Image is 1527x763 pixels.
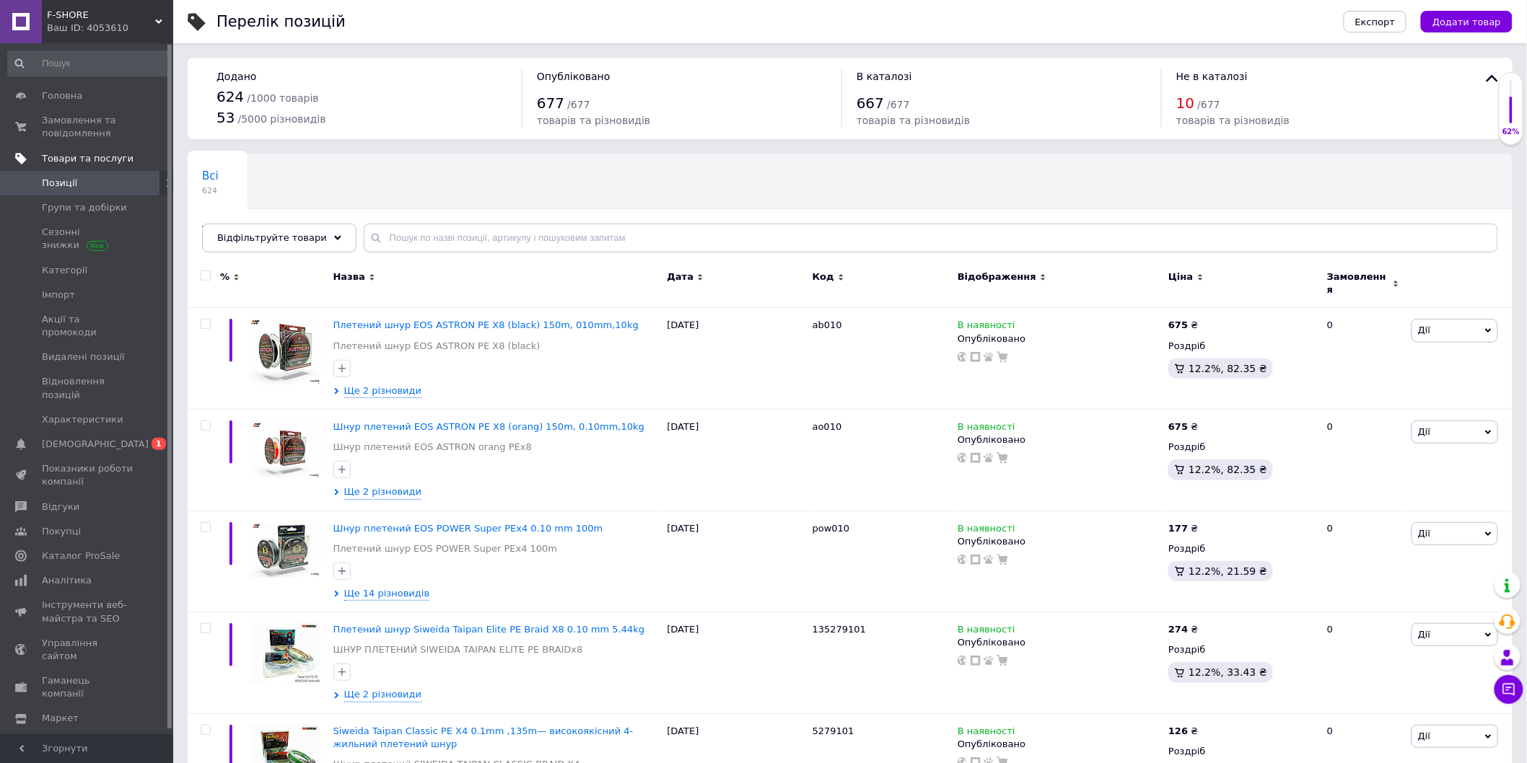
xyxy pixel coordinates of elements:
span: Ще 2 різновиди [344,485,422,499]
span: 12.2%, 82.35 ₴ [1189,464,1267,475]
button: Додати товар [1421,11,1513,32]
span: В наявності [958,319,1015,335]
span: Дії [1418,629,1430,640]
span: 5279101 [813,725,854,736]
span: Відфільтруйте товари [217,232,327,243]
span: Ще 2 різновиди [344,688,422,702]
div: Ваш ID: 4053610 [47,22,173,35]
div: Опубліковано [958,332,1161,345]
span: Групи та добірки [42,201,127,214]
span: Сезонні знижки [42,226,134,252]
div: Роздріб [1168,340,1315,353]
span: % [220,270,229,283]
span: Дії [1418,731,1430,741]
div: Роздріб [1168,441,1315,454]
span: В наявності [958,421,1015,436]
span: / 5000 різновидів [238,113,326,125]
span: Дії [1418,426,1430,437]
div: Опубліковано [958,433,1161,446]
b: 675 [1168,421,1188,432]
span: Імпорт [42,288,75,301]
a: Плетений шнур Siweida Taipan Elite PE Braid X8 0.10 mm 5.44kg [333,624,645,635]
span: F-SHORE [47,9,155,22]
span: Замовлення [1327,270,1389,296]
div: [DATE] [664,409,809,511]
a: Siweida Taipan Classic PE X4 0.1mm ,135m— високоякісний 4-жильний плетений шнур [333,725,634,749]
span: Відображення [958,270,1036,283]
span: / 677 [567,99,590,110]
div: Перелік позицій [216,14,346,30]
a: ШНУР ПЛЕТЕНИЙ SIWEIDA TAIPAN ELITE PE BRAIDx8 [333,643,583,656]
div: ₴ [1168,623,1198,636]
div: [DATE] [664,612,809,714]
span: В наявності [958,523,1015,538]
span: 10 [1176,94,1194,112]
span: Відновлення позицій [42,375,134,401]
div: 0 [1318,308,1408,410]
img: Шнур плетеный EOS POWER Super PEx4 0.10mm 100m [250,522,322,578]
span: Дата [668,270,694,283]
span: 624 [202,185,219,196]
span: Покупці [42,525,81,538]
span: Маркет [42,712,79,725]
a: Шнур плетений EOS ASTRON orang PEx8 [333,441,532,454]
span: Код [813,270,834,283]
span: Всі [202,169,219,182]
span: Категорії [42,264,87,277]
span: 53 [216,109,235,126]
img: Шнур плетений EOS ASTRON PE X8 (orang) 150m, 0.10mm,10kg [250,420,322,480]
span: Акції та промокоди [42,313,134,339]
span: В наявності [958,624,1015,639]
span: Товари та послуги [42,152,134,165]
span: / 677 [887,99,909,110]
span: товарів та різновидів [857,115,970,126]
span: Шнур плетений EOS POWER Super PEx4 0.10 mm 100m [333,523,603,534]
span: ab010 [813,319,842,330]
span: Замовлення та повідомлення [42,114,134,140]
div: Опубліковано [958,636,1161,649]
span: Назва [333,270,365,283]
img: Плетеный шнур Siweida Taipan Elite PE Braid X8 0.10mm 5.44kg [250,623,321,684]
span: товарів та різновидів [1176,115,1290,126]
span: / 1000 товарів [247,92,318,104]
span: Ще 2 різновиди [344,384,422,398]
div: Опубліковано [958,535,1161,548]
b: 675 [1168,319,1188,330]
span: Аналітика [42,574,92,587]
span: 12.2%, 21.59 ₴ [1189,565,1267,577]
span: В наявності [958,725,1015,741]
span: Експорт [1355,17,1396,27]
button: Експорт [1344,11,1407,32]
span: Дії [1418,325,1430,335]
div: 62% [1500,127,1523,137]
span: 667 [857,94,884,112]
div: Опубліковано [958,738,1161,751]
div: ₴ [1168,319,1198,332]
div: 0 [1318,612,1408,714]
div: [DATE] [664,511,809,612]
span: Ще 14 різновидів [344,587,430,601]
span: Відгуки [42,500,79,513]
div: ₴ [1168,420,1198,433]
div: 0 [1318,511,1408,612]
b: 126 [1168,725,1188,736]
div: ₴ [1168,522,1198,535]
div: Роздріб [1168,542,1315,555]
span: Не в каталозі [1176,71,1248,82]
a: Плетений шнур EOS ASTRON PE X8 (black) [333,340,541,353]
input: Пошук [7,50,170,76]
a: Плетений шнур EOS ASTRON PE X8 (black) 150m, 010mm,10kg [333,319,639,330]
span: [DEMOGRAPHIC_DATA] [42,438,149,451]
span: ao010 [813,421,842,432]
span: 135279101 [813,624,866,635]
span: pow010 [813,523,850,534]
span: Видалені позиції [42,350,125,363]
span: 12.2%, 82.35 ₴ [1189,363,1267,374]
span: Інструменти веб-майстра та SEO [42,599,134,625]
span: Управління сайтом [42,637,134,663]
span: Шнур плетений EOS ASTRON PE X8 (orang) 150m, 0.10mm,10kg [333,421,644,432]
span: товарів та різновидів [537,115,650,126]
